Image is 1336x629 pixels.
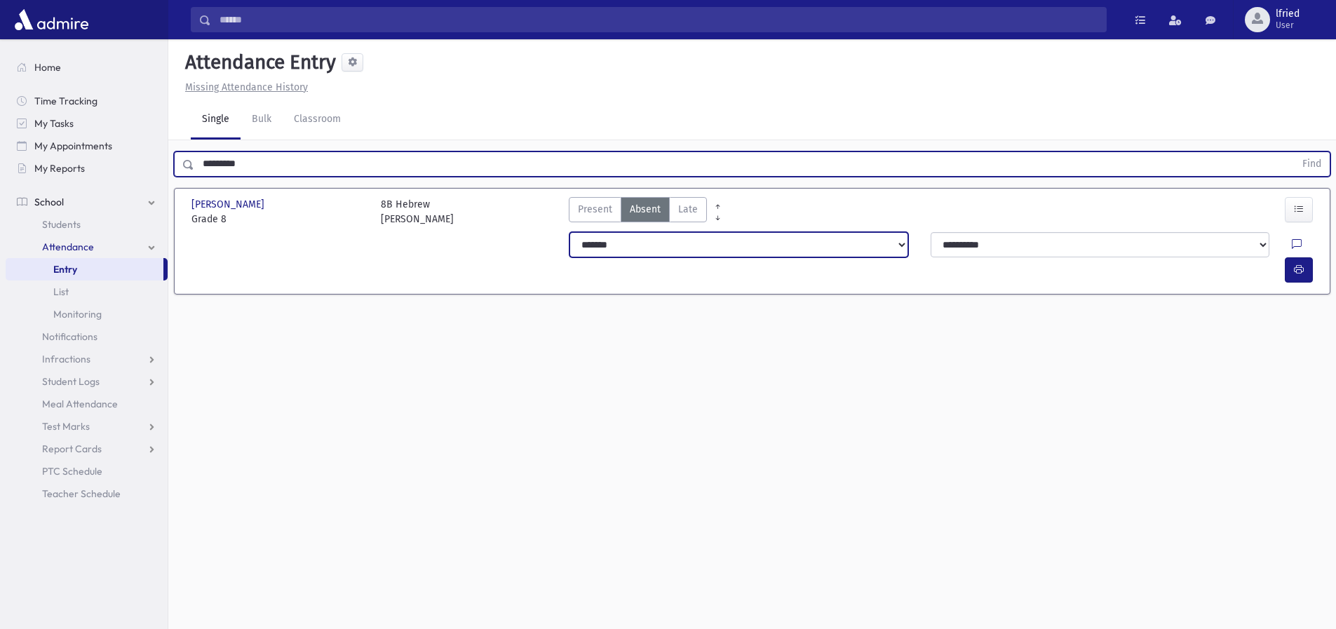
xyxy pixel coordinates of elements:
[53,285,69,298] span: List
[6,236,168,258] a: Attendance
[53,263,77,276] span: Entry
[6,157,168,180] a: My Reports
[34,61,61,74] span: Home
[34,162,85,175] span: My Reports
[1276,20,1300,31] span: User
[6,135,168,157] a: My Appointments
[578,202,612,217] span: Present
[1276,8,1300,20] span: lfried
[6,482,168,505] a: Teacher Schedule
[34,196,64,208] span: School
[6,56,168,79] a: Home
[6,348,168,370] a: Infractions
[283,100,352,140] a: Classroom
[42,487,121,500] span: Teacher Schedule
[42,465,102,478] span: PTC Schedule
[191,212,367,226] span: Grade 8
[180,50,336,74] h5: Attendance Entry
[34,117,74,130] span: My Tasks
[6,438,168,460] a: Report Cards
[11,6,92,34] img: AdmirePro
[6,303,168,325] a: Monitoring
[34,140,112,152] span: My Appointments
[180,81,308,93] a: Missing Attendance History
[53,308,102,320] span: Monitoring
[6,191,168,213] a: School
[191,100,241,140] a: Single
[6,393,168,415] a: Meal Attendance
[42,420,90,433] span: Test Marks
[6,112,168,135] a: My Tasks
[381,197,454,226] div: 8B Hebrew [PERSON_NAME]
[34,95,97,107] span: Time Tracking
[1294,152,1330,176] button: Find
[6,258,163,280] a: Entry
[191,197,267,212] span: [PERSON_NAME]
[42,398,118,410] span: Meal Attendance
[42,218,81,231] span: Students
[569,197,707,226] div: AttTypes
[185,81,308,93] u: Missing Attendance History
[42,353,90,365] span: Infractions
[6,460,168,482] a: PTC Schedule
[6,325,168,348] a: Notifications
[42,330,97,343] span: Notifications
[42,241,94,253] span: Attendance
[241,100,283,140] a: Bulk
[6,90,168,112] a: Time Tracking
[6,370,168,393] a: Student Logs
[6,280,168,303] a: List
[42,375,100,388] span: Student Logs
[630,202,661,217] span: Absent
[42,442,102,455] span: Report Cards
[6,415,168,438] a: Test Marks
[6,213,168,236] a: Students
[211,7,1106,32] input: Search
[678,202,698,217] span: Late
